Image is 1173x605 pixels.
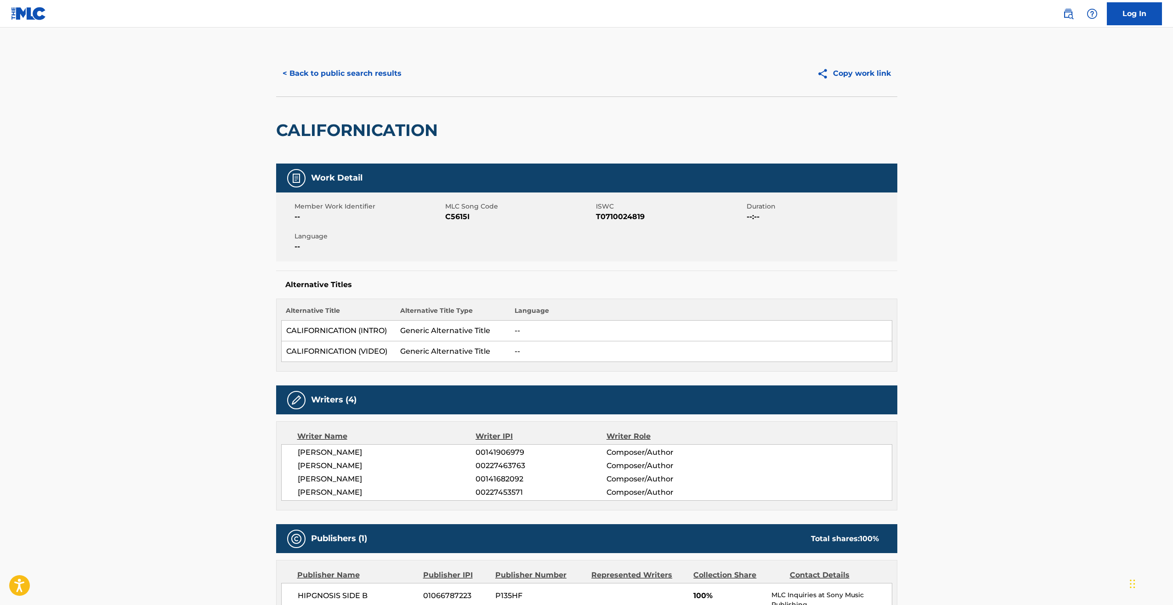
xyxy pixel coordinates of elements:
[445,202,594,211] span: MLC Song Code
[311,533,367,544] h5: Publishers (1)
[281,321,396,341] td: CALIFORNICATION (INTRO)
[495,570,584,581] div: Publisher Number
[747,202,895,211] span: Duration
[860,534,879,543] span: 100 %
[1107,2,1162,25] a: Log In
[606,447,725,458] span: Composer/Author
[396,341,510,362] td: Generic Alternative Title
[495,590,584,601] span: P135HF
[811,533,879,544] div: Total shares:
[276,120,442,141] h2: CALIFORNICATION
[1059,5,1077,23] a: Public Search
[476,474,606,485] span: 00141682092
[311,395,357,405] h5: Writers (4)
[396,306,510,321] th: Alternative Title Type
[291,395,302,406] img: Writers
[476,487,606,498] span: 00227453571
[423,590,488,601] span: 01066787223
[281,341,396,362] td: CALIFORNICATION (VIDEO)
[476,447,606,458] span: 00141906979
[1063,8,1074,19] img: search
[1087,8,1098,19] img: help
[693,570,782,581] div: Collection Share
[291,173,302,184] img: Work Detail
[297,431,476,442] div: Writer Name
[297,570,416,581] div: Publisher Name
[298,447,476,458] span: [PERSON_NAME]
[281,306,396,321] th: Alternative Title
[596,202,744,211] span: ISWC
[1127,561,1173,605] iframe: Chat Widget
[596,211,744,222] span: T0710024819
[591,570,686,581] div: Represented Writers
[295,241,443,252] span: --
[311,173,363,183] h5: Work Detail
[510,306,892,321] th: Language
[295,202,443,211] span: Member Work Identifier
[606,460,725,471] span: Composer/Author
[291,533,302,544] img: Publishers
[606,431,725,442] div: Writer Role
[396,321,510,341] td: Generic Alternative Title
[510,321,892,341] td: --
[693,590,765,601] span: 100%
[298,474,476,485] span: [PERSON_NAME]
[1083,5,1101,23] div: Help
[747,211,895,222] span: --:--
[606,474,725,485] span: Composer/Author
[476,460,606,471] span: 00227463763
[295,232,443,241] span: Language
[298,460,476,471] span: [PERSON_NAME]
[817,68,833,79] img: Copy work link
[510,341,892,362] td: --
[295,211,443,222] span: --
[810,62,897,85] button: Copy work link
[276,62,408,85] button: < Back to public search results
[423,570,488,581] div: Publisher IPI
[1130,570,1135,598] div: Drag
[606,487,725,498] span: Composer/Author
[445,211,594,222] span: C5615I
[11,7,46,20] img: MLC Logo
[298,487,476,498] span: [PERSON_NAME]
[476,431,606,442] div: Writer IPI
[298,590,417,601] span: HIPGNOSIS SIDE B
[285,280,888,289] h5: Alternative Titles
[790,570,879,581] div: Contact Details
